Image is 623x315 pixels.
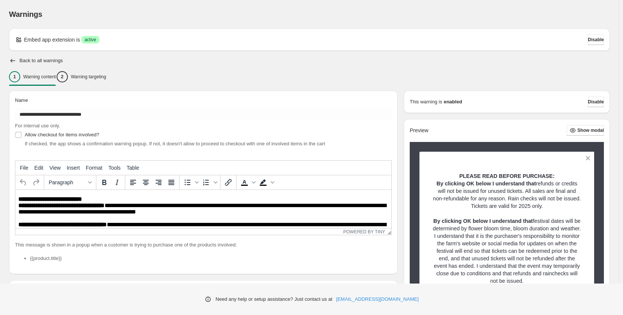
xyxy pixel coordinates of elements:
[410,127,428,134] h2: Preview
[444,98,462,106] strong: enabled
[84,37,96,43] span: active
[181,176,200,189] div: Bullet list
[57,71,68,82] div: 2
[139,176,152,189] button: Align center
[238,176,257,189] div: Text color
[49,179,85,185] span: Paragraph
[222,176,235,189] button: Insert/edit link
[165,176,178,189] button: Justify
[9,10,42,18] span: Warnings
[24,36,80,43] p: Embed app extension is
[588,97,604,107] button: Disable
[343,229,385,234] a: Powered by Tiny
[17,176,30,189] button: Undo
[49,165,61,171] span: View
[588,34,604,45] button: Disable
[567,125,604,136] button: Show modal
[25,132,99,137] span: Allow checkout for items involved?
[23,74,56,80] p: Warning content
[98,176,111,189] button: Bold
[57,69,106,85] button: 2Warning targeting
[71,74,106,80] p: Warning targeting
[3,6,373,60] body: Rich Text Area. Press ALT-0 for help.
[46,176,94,189] button: Formats
[86,165,102,171] span: Format
[108,165,121,171] span: Tools
[577,127,604,133] span: Show modal
[257,176,276,189] div: Background color
[67,165,80,171] span: Insert
[433,218,533,224] strong: By clicking OK below I understand that
[30,255,392,262] li: {{product.title}}
[34,165,43,171] span: Edit
[19,58,63,64] h2: Back to all warnings
[433,172,581,285] p: refunds or credits will not be issued for unused tickets. All sales are final and non-refundable ...
[459,173,554,179] strong: PLEASE READ BEFORE PURCHASE:
[588,99,604,105] span: Disable
[385,228,391,235] div: Resize
[30,176,42,189] button: Redo
[436,181,536,187] strong: By clicking OK below I understand that
[25,141,325,146] span: If checked, the app shows a confirmation warning popup. If not, it doesn't allow to proceed to ch...
[9,71,20,82] div: 1
[127,165,139,171] span: Table
[127,176,139,189] button: Align left
[200,176,219,189] div: Numbered list
[15,123,60,128] span: For internal use only.
[9,69,56,85] button: 1Warning content
[588,37,604,43] span: Disable
[152,176,165,189] button: Align right
[15,97,28,103] span: Name
[20,165,28,171] span: File
[336,296,419,303] a: [EMAIL_ADDRESS][DOMAIN_NAME]
[410,98,442,106] p: This warning is
[111,176,123,189] button: Italic
[15,190,391,228] iframe: Rich Text Area
[15,241,392,249] p: This message is shown in a popup when a customer is trying to purchase one of the products involved:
